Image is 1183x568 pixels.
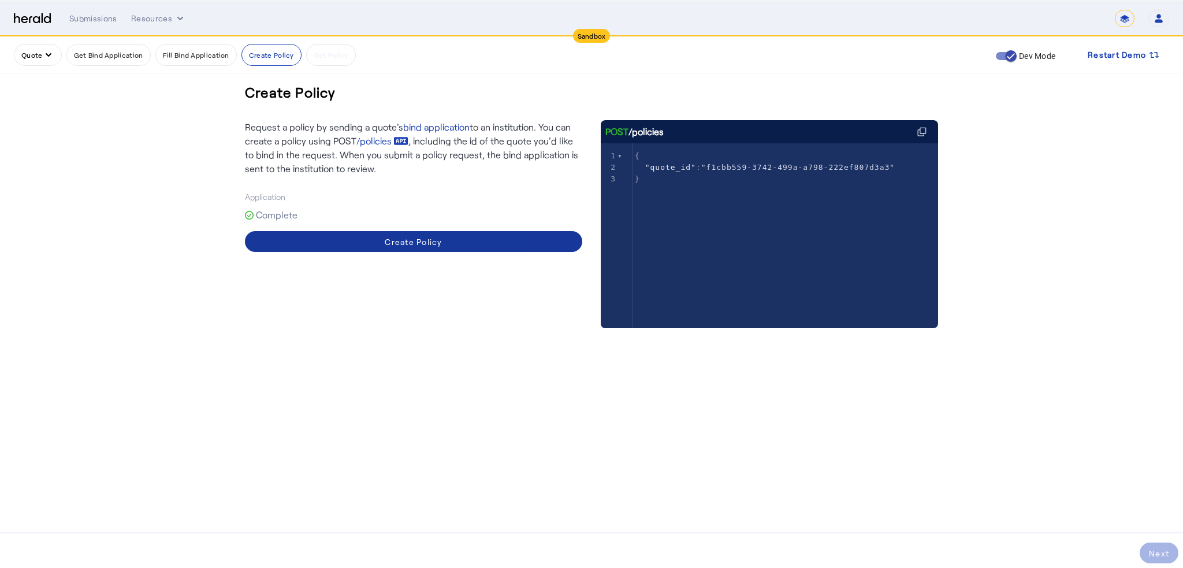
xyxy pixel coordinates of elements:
[69,13,117,24] div: Submissions
[14,44,62,66] button: quote dropdown menu
[635,163,895,172] span: :
[403,120,470,134] a: bind application
[635,175,640,183] span: }
[241,44,302,66] button: Create Policy
[701,163,895,172] span: "f1cbb559-3742-499a-a798-222ef807d3a3"
[645,163,696,172] span: "quote_id"
[356,134,408,148] a: /policies
[66,44,151,66] button: Get Bind Application
[14,13,51,24] img: Herald Logo
[573,29,611,43] div: Sandbox
[385,236,442,248] div: Create Policy
[1017,50,1055,62] label: Dev Mode
[601,173,617,185] div: 3
[605,125,628,139] span: POST
[245,173,285,206] span: Application
[131,13,186,24] button: Resources dropdown menu
[245,231,582,252] button: Create Policy
[306,44,356,66] button: Get Policy
[601,150,617,162] div: 1
[605,125,664,139] div: /policies
[1088,48,1146,62] span: Restart Demo
[245,120,582,190] p: Request a policy by sending a quote's to an institution. You can create a policy using POST , inc...
[1078,44,1169,65] button: Restart Demo
[155,44,237,66] button: Fill Bind Application
[256,208,297,222] span: Complete
[601,162,617,173] div: 2
[635,151,640,160] span: {
[245,83,336,102] h3: Create Policy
